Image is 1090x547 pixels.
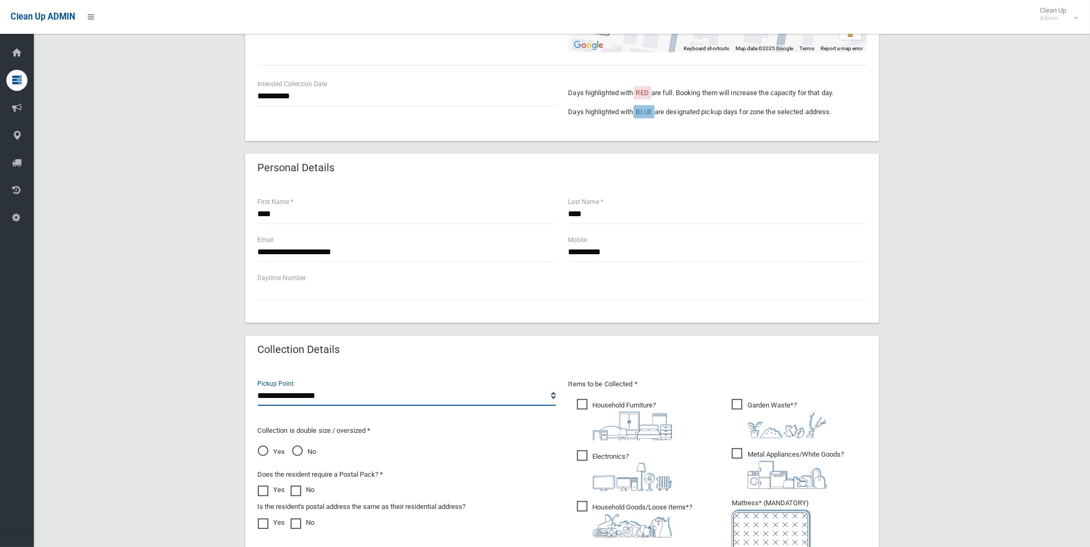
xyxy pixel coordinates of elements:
p: Collection is double size / oversized * [258,424,556,437]
a: Terms [800,45,815,51]
span: Electronics [577,450,672,491]
label: No [291,516,315,529]
span: Map data ©2025 Google [736,45,794,51]
span: Clean Up ADMIN [11,12,75,22]
span: Garden Waste* [732,399,827,438]
span: Metal Appliances/White Goods [732,448,844,489]
label: No [291,484,315,496]
img: 36c1b0289cb1767239cdd3de9e694f19.png [748,461,827,489]
p: Days highlighted with are designated pickup days for zone the selected address. [569,106,867,118]
img: Google [571,39,606,52]
label: Is the resident's postal address the same as their residential address? [258,500,466,513]
span: Household Furniture [577,399,672,440]
i: ? [593,401,672,440]
header: Collection Details [245,339,353,360]
i: ? [593,452,672,491]
span: Yes [258,446,285,458]
a: Open this area in Google Maps (opens a new window) [571,39,606,52]
i: ? [593,503,693,537]
img: b13cc3517677393f34c0a387616ef184.png [593,514,672,537]
img: 4fd8a5c772b2c999c83690221e5242e0.png [748,412,827,438]
label: Yes [258,484,285,496]
span: No [292,446,316,458]
p: Days highlighted with are full. Booking them will increase the capacity for that day. [569,87,867,99]
header: Personal Details [245,157,348,178]
i: ? [748,450,844,489]
img: 394712a680b73dbc3d2a6a3a7ffe5a07.png [593,463,672,491]
label: Does the resident require a Postal Pack? * [258,468,384,481]
i: ? [748,401,827,438]
small: Admin [1040,14,1066,22]
span: BLUE [636,108,652,116]
span: Household Goods/Loose Items* [577,501,693,537]
label: Yes [258,516,285,529]
span: RED [636,89,649,97]
img: aa9efdbe659d29b613fca23ba79d85cb.png [593,412,672,440]
button: Keyboard shortcuts [684,45,730,52]
p: Items to be Collected * [569,378,867,391]
span: Clean Up [1035,6,1077,22]
a: Report a map error [821,45,863,51]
